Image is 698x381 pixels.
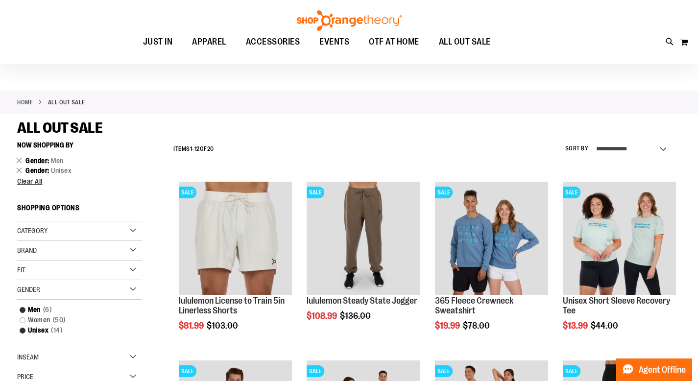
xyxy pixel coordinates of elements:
[435,365,453,377] span: SALE
[179,365,196,377] span: SALE
[179,182,292,295] img: lululemon License to Train 5in Linerless Shorts
[192,31,226,53] span: APPAREL
[17,266,25,274] span: Fit
[563,296,670,315] a: Unisex Short Sleeve Recovery Tee
[246,31,300,53] span: ACCESSORIES
[302,177,425,346] div: product
[591,321,620,331] span: $44.00
[565,144,589,153] label: Sort By
[17,98,33,107] a: Home
[563,187,580,198] span: SALE
[616,358,692,381] button: Agent Offline
[563,321,589,331] span: $13.99
[435,182,548,296] a: 365 Fleece Crewneck SweatshirtSALESALE
[17,286,40,293] span: Gender
[563,182,676,295] img: Main of 2024 AUGUST Unisex Short Sleeve Recovery Tee
[25,167,51,174] span: Gender
[435,182,548,295] img: 365 Fleece Crewneck Sweatshirt
[439,31,491,53] span: ALL OUT SALE
[50,315,68,325] span: 50
[435,321,461,331] span: $19.99
[17,137,78,153] button: Now Shopping by
[639,365,686,375] span: Agent Offline
[194,145,200,152] span: 12
[179,321,205,331] span: $81.99
[17,199,142,221] strong: Shopping Options
[143,31,173,53] span: JUST IN
[17,353,39,361] span: Inseam
[17,227,48,235] span: Category
[15,315,135,325] a: Women50
[41,305,54,315] span: 6
[17,246,37,254] span: Brand
[17,373,33,381] span: Price
[307,311,338,321] span: $108.99
[319,31,349,53] span: EVENTS
[563,182,676,296] a: Main of 2024 AUGUST Unisex Short Sleeve Recovery TeeSALESALE
[179,182,292,296] a: lululemon License to Train 5in Linerless ShortsSALESALE
[463,321,491,331] span: $78.00
[15,305,135,315] a: Men6
[17,119,102,136] span: ALL OUT SALE
[48,325,65,335] span: 14
[51,167,72,174] span: Unisex
[369,31,419,53] span: OTF AT HOME
[307,365,324,377] span: SALE
[15,325,135,335] a: Unisex14
[179,187,196,198] span: SALE
[307,296,417,306] a: lululemon Steady State Jogger
[51,157,64,165] span: Men
[435,187,453,198] span: SALE
[173,142,214,157] h2: Items - of
[430,177,553,356] div: product
[558,177,681,356] div: product
[307,187,324,198] span: SALE
[435,296,513,315] a: 365 Fleece Crewneck Sweatshirt
[340,311,372,321] span: $136.00
[48,98,85,107] strong: ALL OUT SALE
[17,177,43,185] span: Clear All
[295,10,403,31] img: Shop Orangetheory
[207,145,214,152] span: 20
[174,177,297,356] div: product
[307,182,420,295] img: lululemon Steady State Jogger
[307,182,420,296] a: lululemon Steady State JoggerSALESALE
[190,145,193,152] span: 1
[207,321,240,331] span: $103.00
[563,365,580,377] span: SALE
[179,296,285,315] a: lululemon License to Train 5in Linerless Shorts
[25,157,51,165] span: Gender
[17,178,142,185] a: Clear All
